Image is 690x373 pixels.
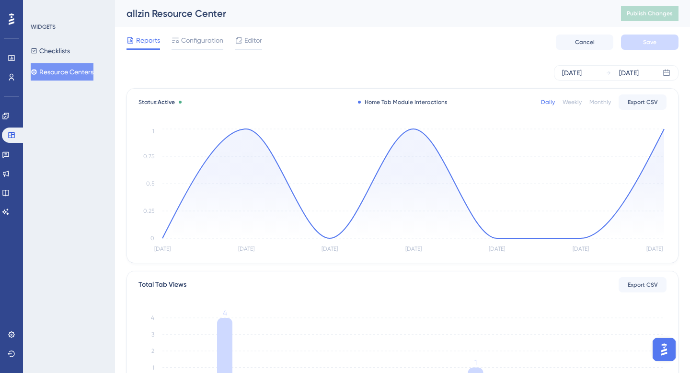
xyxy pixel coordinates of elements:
[628,281,658,289] span: Export CSV
[31,42,70,59] button: Checklists
[650,335,678,364] iframe: UserGuiding AI Assistant Launcher
[152,364,154,371] tspan: 1
[643,38,656,46] span: Save
[158,99,175,105] span: Active
[150,235,154,242] tspan: 0
[136,35,160,46] span: Reports
[126,7,597,20] div: allzin Resource Center
[619,67,639,79] div: [DATE]
[143,153,154,160] tspan: 0.75
[541,98,555,106] div: Daily
[405,245,422,252] tspan: [DATE]
[151,331,154,338] tspan: 3
[322,245,338,252] tspan: [DATE]
[575,38,595,46] span: Cancel
[621,6,678,21] button: Publish Changes
[138,98,175,106] span: Status:
[244,35,262,46] span: Editor
[573,245,589,252] tspan: [DATE]
[489,245,505,252] tspan: [DATE]
[627,10,673,17] span: Publish Changes
[621,35,678,50] button: Save
[589,98,611,106] div: Monthly
[358,98,447,106] div: Home Tab Module Interactions
[143,208,154,214] tspan: 0.25
[152,128,154,135] tspan: 1
[151,315,154,321] tspan: 4
[154,245,171,252] tspan: [DATE]
[31,23,56,31] div: WIDGETS
[556,35,613,50] button: Cancel
[181,35,223,46] span: Configuration
[146,180,154,187] tspan: 0.5
[238,245,254,252] tspan: [DATE]
[151,348,154,354] tspan: 2
[628,98,658,106] span: Export CSV
[138,279,186,291] div: Total Tab Views
[619,94,667,110] button: Export CSV
[31,63,93,81] button: Resource Centers
[563,98,582,106] div: Weekly
[619,277,667,292] button: Export CSV
[562,67,582,79] div: [DATE]
[223,308,227,317] tspan: 4
[474,358,477,367] tspan: 1
[646,245,663,252] tspan: [DATE]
